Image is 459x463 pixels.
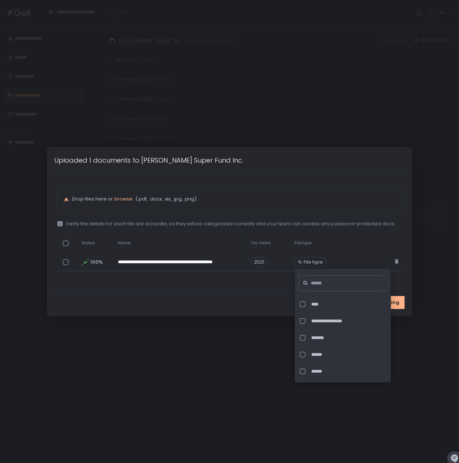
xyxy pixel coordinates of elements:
span: browse [114,195,132,202]
span: Tax Years [251,240,271,246]
span: 2021 [251,257,268,267]
button: browse [114,196,132,202]
p: Drop files here or [72,196,396,202]
span: File type [304,259,323,265]
span: Verify the details for each file are accurate, so they will be categorized correctly and your tea... [66,221,395,227]
span: Status [82,240,95,246]
span: File type [294,240,311,246]
span: (.pdf, .docx, .xls, .jpg, .png) [134,196,197,202]
span: 100% [90,259,102,265]
span: Name [118,240,130,246]
h1: Uploaded 1 documents to [PERSON_NAME] Super Fund Inc. [54,155,243,165]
